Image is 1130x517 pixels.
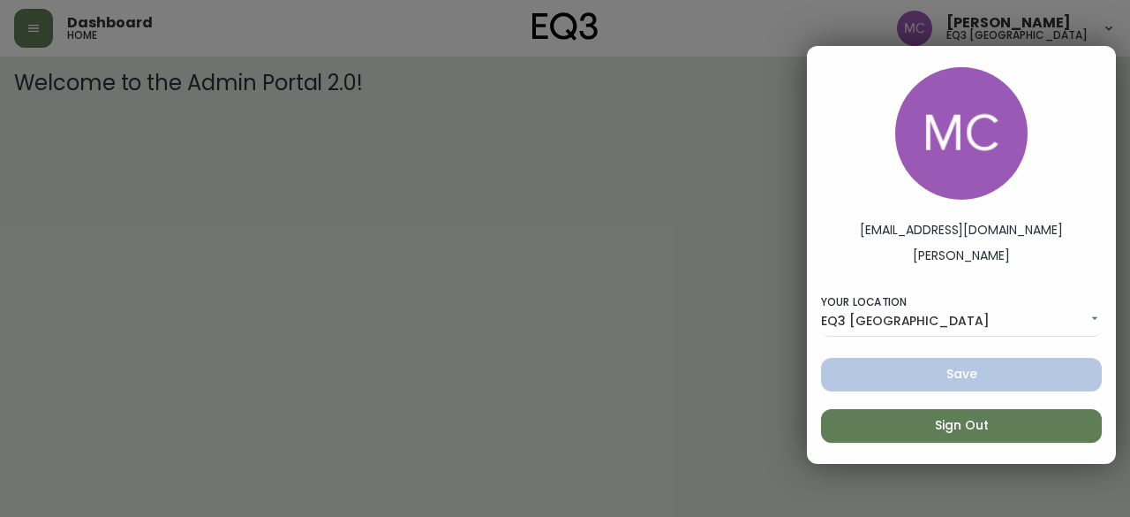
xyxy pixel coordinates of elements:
label: [EMAIL_ADDRESS][DOMAIN_NAME] [860,221,1063,239]
img: 6dbdb61c5655a9a555815750a11666cc [895,67,1028,200]
label: [PERSON_NAME] [913,247,1009,265]
div: EQ3 [GEOGRAPHIC_DATA] [821,308,1102,337]
button: Sign Out [821,409,1102,443]
span: Sign Out [835,414,1088,437]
